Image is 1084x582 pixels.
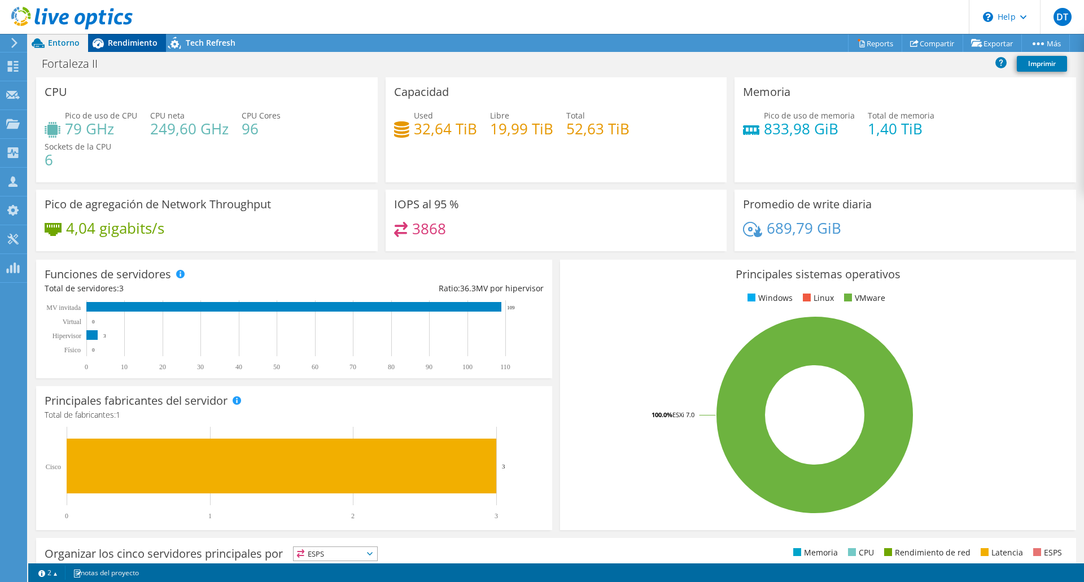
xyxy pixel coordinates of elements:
div: Total de servidores: [45,282,294,295]
span: ESPS [294,547,377,561]
h4: 32,64 TiB [414,122,477,135]
h4: 1,40 TiB [868,122,934,135]
h3: CPU [45,86,67,98]
text: 3 [495,512,498,520]
a: Más [1021,34,1070,52]
text: 70 [349,363,356,371]
h4: 833,98 GiB [764,122,855,135]
span: CPU neta [150,110,185,121]
span: 3 [119,283,124,294]
li: VMware [841,292,885,304]
tspan: Físico [64,346,81,354]
span: 36.3 [460,283,476,294]
text: 30 [197,363,204,371]
h4: 19,99 TiB [490,122,553,135]
h3: Principales sistemas operativos [569,268,1068,281]
svg: \n [983,12,993,22]
text: 10 [121,363,128,371]
span: 1 [116,409,120,420]
text: 20 [159,363,166,371]
h3: Memoria [743,86,790,98]
a: 2 [30,566,65,580]
span: CPU Cores [242,110,281,121]
text: 0 [65,512,68,520]
h1: Fortaleza II [37,58,115,70]
span: Total de memoria [868,110,934,121]
a: notas del proyecto [65,566,147,580]
text: 40 [235,363,242,371]
text: MV invitada [46,304,81,312]
h3: Funciones de servidores [45,268,171,281]
li: Memoria [790,546,838,559]
text: 2 [351,512,355,520]
h4: 689,79 GiB [767,222,841,234]
li: Windows [745,292,793,304]
span: Rendimiento [108,37,158,48]
span: Entorno [48,37,80,48]
text: 0 [85,363,88,371]
text: 109 [507,305,515,310]
text: 1 [208,512,212,520]
text: 80 [388,363,395,371]
text: 3 [502,463,505,470]
text: Cisco [46,463,61,471]
span: Pico de uso de memoria [764,110,855,121]
h4: 6 [45,154,111,166]
span: Tech Refresh [186,37,235,48]
h3: IOPS al 95 % [394,198,459,211]
text: 110 [500,363,510,371]
text: 0 [92,319,95,325]
span: Total [566,110,585,121]
li: ESPS [1030,546,1062,559]
h4: 3868 [412,222,446,235]
a: Imprimir [1017,56,1067,72]
h3: Promedio de write diaria [743,198,872,211]
li: CPU [845,546,874,559]
text: Virtual [63,318,82,326]
text: 60 [312,363,318,371]
tspan: ESXi 7.0 [672,410,694,419]
h3: Principales fabricantes del servidor [45,395,228,407]
span: Used [414,110,433,121]
h4: Total de fabricantes: [45,409,544,421]
text: 100 [462,363,473,371]
text: Hipervisor [53,332,81,340]
a: Exportar [963,34,1022,52]
h3: Pico de agregación de Network Throughput [45,198,271,211]
text: 90 [426,363,432,371]
tspan: 100.0% [652,410,672,419]
li: Rendimiento de red [881,546,971,559]
span: Sockets de la CPU [45,141,111,152]
h4: 79 GHz [65,122,137,135]
li: Linux [800,292,834,304]
li: Latencia [978,546,1023,559]
h4: 4,04 gigabits/s [66,222,164,234]
text: 50 [273,363,280,371]
text: 3 [103,333,106,339]
span: Libre [490,110,509,121]
span: Pico de uso de CPU [65,110,137,121]
a: Compartir [902,34,963,52]
a: Reports [848,34,902,52]
h3: Capacidad [394,86,449,98]
div: Ratio: MV por hipervisor [294,282,544,295]
h4: 96 [242,122,281,135]
text: 0 [92,347,95,353]
h4: 52,63 TiB [566,122,630,135]
span: DT [1054,8,1072,26]
h4: 249,60 GHz [150,122,229,135]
